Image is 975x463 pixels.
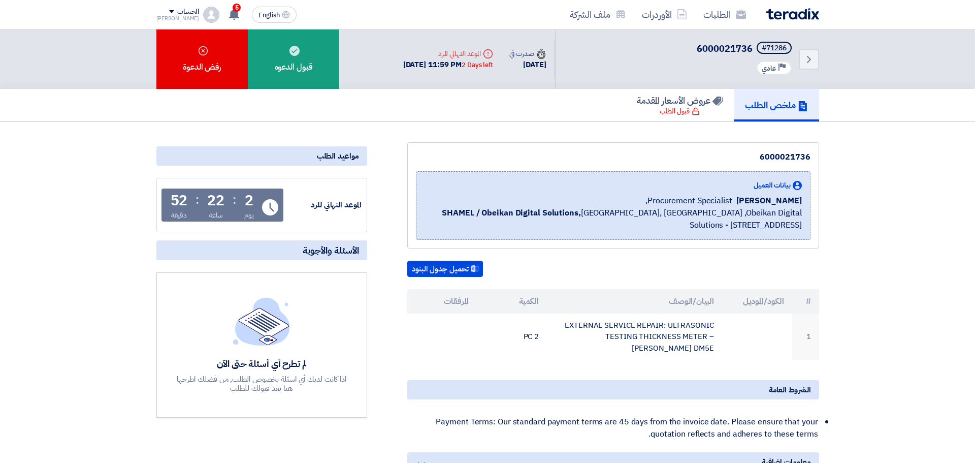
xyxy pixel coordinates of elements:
div: [DATE] [509,59,546,71]
span: بيانات العميل [754,180,791,191]
a: ملف الشركة [562,3,634,26]
span: Procurement Specialist, [645,195,732,207]
button: English [252,7,297,23]
img: profile_test.png [203,7,219,23]
button: تحميل جدول البنود [407,261,483,277]
div: دقيقة [171,210,187,221]
li: Payment Terms: Our standard payment terms are 45 days from the invoice date. Please ensure that y... [417,412,819,444]
th: البيان/الوصف [547,289,722,314]
div: 52 [171,194,188,208]
div: ساعة [209,210,223,221]
div: اذا كانت لديك أي اسئلة بخصوص الطلب, من فضلك اطرحها هنا بعد قبولك للطلب [175,375,348,393]
span: [PERSON_NAME] [736,195,802,207]
a: عروض الأسعار المقدمة قبول الطلب [626,89,734,121]
div: الموعد النهائي للرد [403,48,493,59]
div: قبول الطلب [660,106,700,116]
div: 6000021736 [416,151,810,163]
img: empty_state_list.svg [233,297,290,345]
span: عادي [762,64,776,73]
th: الكود/الموديل [722,289,792,314]
div: #71286 [762,45,787,52]
td: 1 [792,314,819,360]
div: 2 Days left [462,60,493,70]
span: 5 [233,4,241,12]
div: : [196,191,199,209]
a: ملخص الطلب [734,89,819,121]
div: الموعد النهائي للرد [285,199,362,211]
div: : [233,191,236,209]
img: Teradix logo [766,8,819,20]
span: 6000021736 [697,42,753,55]
div: صدرت في [509,48,546,59]
div: الحساب [177,8,199,16]
div: قبول الدعوه [248,29,339,89]
div: 2 [245,194,253,208]
span: الأسئلة والأجوبة [303,244,359,256]
div: [PERSON_NAME] [156,16,200,21]
th: الكمية [477,289,547,314]
b: SHAMEL / Obeikan Digital Solutions, [442,207,581,219]
h5: ملخص الطلب [745,99,808,111]
div: رفض الدعوة [156,29,248,89]
th: المرفقات [407,289,477,314]
a: الطلبات [695,3,754,26]
a: الأوردرات [634,3,695,26]
div: 22 [207,194,224,208]
div: لم تطرح أي أسئلة حتى الآن [175,358,348,369]
h5: 6000021736 [697,42,794,56]
div: يوم [244,210,254,221]
div: [DATE] 11:59 PM [403,59,493,71]
h5: عروض الأسعار المقدمة [637,95,723,106]
td: 2 PC [477,314,547,360]
span: [GEOGRAPHIC_DATA], [GEOGRAPHIC_DATA] ,Obeikan Digital Solutions - [STREET_ADDRESS] [425,207,802,231]
td: EXTERNAL SERVICE REPAIR: ULTRASONIC TESTING THICKNESS METER – [PERSON_NAME] DM5E [547,314,722,360]
span: الشروط العامة [769,384,811,395]
th: # [792,289,819,314]
span: English [258,12,280,19]
div: مواعيد الطلب [156,146,367,166]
